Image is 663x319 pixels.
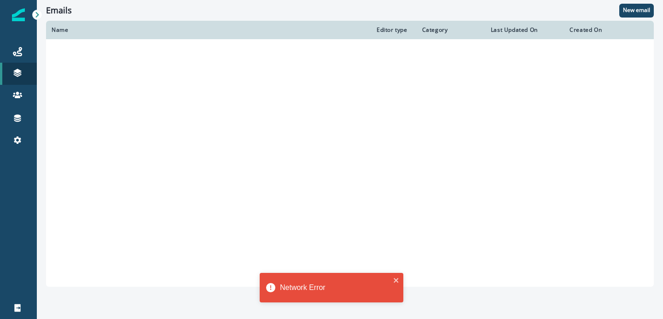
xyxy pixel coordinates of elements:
div: Editor type [377,26,411,34]
button: close [393,277,400,284]
h1: Emails [46,6,72,16]
div: Last Updated On [491,26,558,34]
div: Name [52,26,366,34]
p: New email [623,7,650,13]
div: Category [422,26,480,34]
button: New email [619,4,654,18]
div: Network Error [280,282,390,293]
div: Created On [570,26,637,34]
img: Inflection [12,8,25,21]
